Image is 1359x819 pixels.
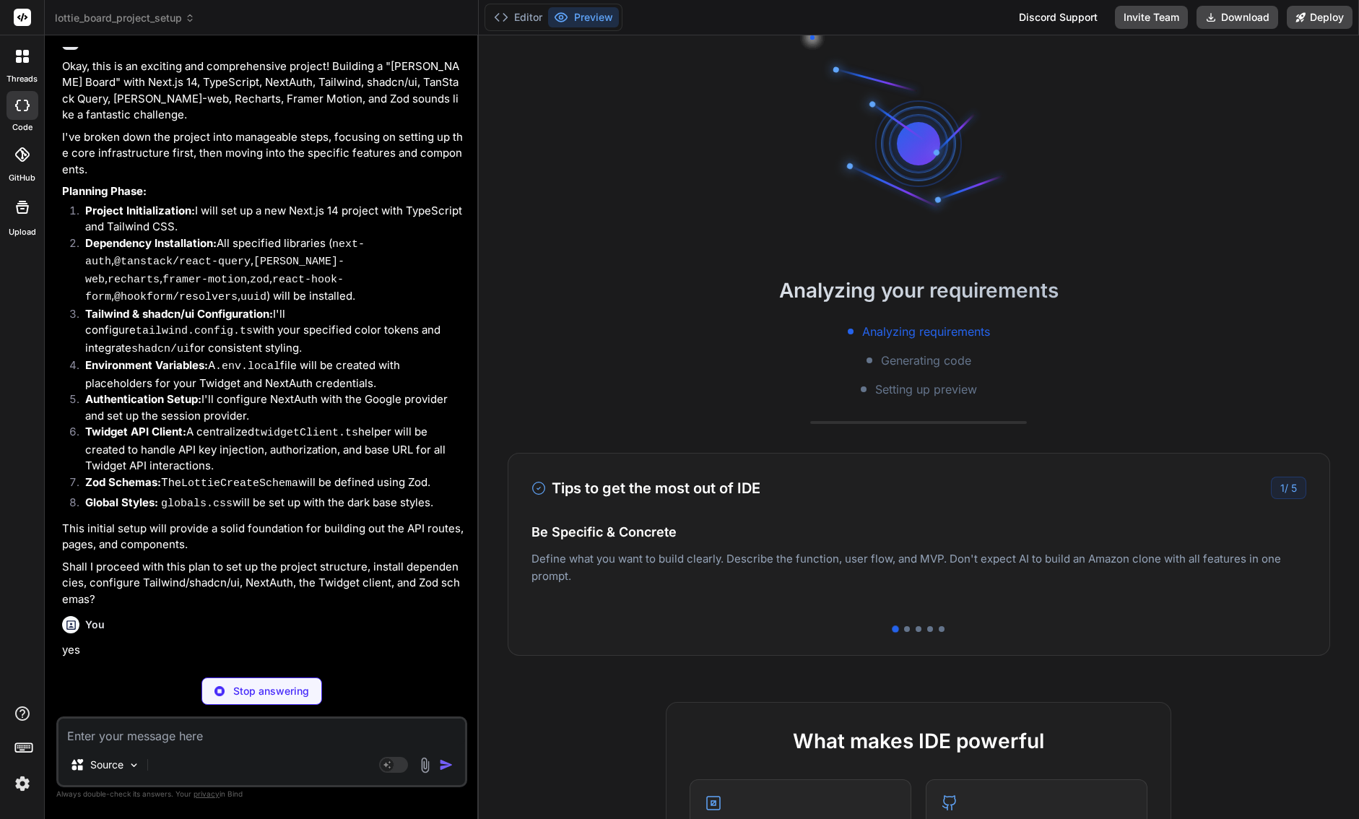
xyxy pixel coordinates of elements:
button: Preview [548,7,619,27]
div: / [1271,477,1306,499]
li: All specified libraries ( , , , , , , , , ) will be installed. [74,235,464,306]
strong: Twidget API Client: [85,425,186,438]
li: The will be defined using Zod. [74,474,464,495]
code: [PERSON_NAME]-web [85,256,344,286]
p: I've broken down the project into manageable steps, focusing on setting up the core infrastructur... [62,129,464,178]
code: .env.local [215,360,280,373]
code: twidgetClient.ts [254,427,358,439]
span: Generating code [881,352,971,369]
h3: Tips to get the most out of IDE [531,477,760,499]
span: 1 [1280,482,1285,494]
span: privacy [194,789,220,798]
button: Editor [488,7,548,27]
strong: Dependency Installation: [85,236,217,250]
label: code [12,121,32,134]
strong: Project Initialization: [85,204,195,217]
p: Source [90,758,123,772]
li: I'll configure with your specified color tokens and integrate for consistent styling. [74,306,464,358]
label: GitHub [9,172,35,184]
li: I will set up a new Next.js 14 project with TypeScript and Tailwind CSS. [74,203,464,235]
img: icon [439,758,453,772]
label: Upload [9,226,36,238]
code: @tanstack/react-query [114,256,251,268]
img: attachment [417,757,433,773]
span: 5 [1291,482,1297,494]
span: lottie_board_project_setup [55,11,195,25]
p: Okay, this is an exciting and comprehensive project! Building a "[PERSON_NAME] Board" with Next.j... [62,58,464,123]
code: shadcn/ui [131,343,190,355]
strong: Authentication Setup: [85,392,201,406]
h4: Be Specific & Concrete [531,522,1306,542]
li: I'll configure NextAuth with the Google provider and set up the session provider. [74,391,464,424]
code: framer-motion [162,274,247,286]
code: zod [250,274,269,286]
p: Shall I proceed with this plan to set up the project structure, install dependencies, configure T... [62,559,464,608]
p: Stop answering [233,684,309,698]
strong: Zod Schemas: [85,475,161,489]
code: LottieCreateSchema [181,477,298,490]
span: Setting up preview [875,381,977,398]
label: threads [6,73,38,85]
code: globals.css [161,498,233,510]
strong: Tailwind & shadcn/ui Configuration: [85,307,273,321]
p: This initial setup will provide a solid foundation for building out the API routes, pages, and co... [62,521,464,553]
li: A centralized helper will be created to handle API key injection, authorization, and base URL for... [74,424,464,474]
div: Discord Support [1010,6,1106,29]
code: tailwind.config.ts [136,325,253,337]
strong: Planning Phase: [62,184,147,198]
h2: What makes IDE powerful [690,726,1147,756]
code: uuid [240,291,266,303]
h2: Analyzing your requirements [479,275,1359,305]
li: will be set up with the dark base styles. [74,495,464,515]
button: Download [1197,6,1278,29]
img: settings [10,771,35,796]
p: Always double-check its answers. Your in Bind [56,787,467,801]
code: @hookform/resolvers [114,291,238,303]
button: Deploy [1287,6,1353,29]
strong: Environment Variables: [85,358,208,372]
p: yes [62,642,464,659]
li: A file will be created with placeholders for your Twidget and NextAuth credentials. [74,357,464,391]
h6: You [85,617,105,632]
button: Invite Team [1115,6,1188,29]
code: recharts [108,274,160,286]
strong: Global Styles: [85,495,158,509]
img: Pick Models [128,759,140,771]
span: Analyzing requirements [862,323,990,340]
